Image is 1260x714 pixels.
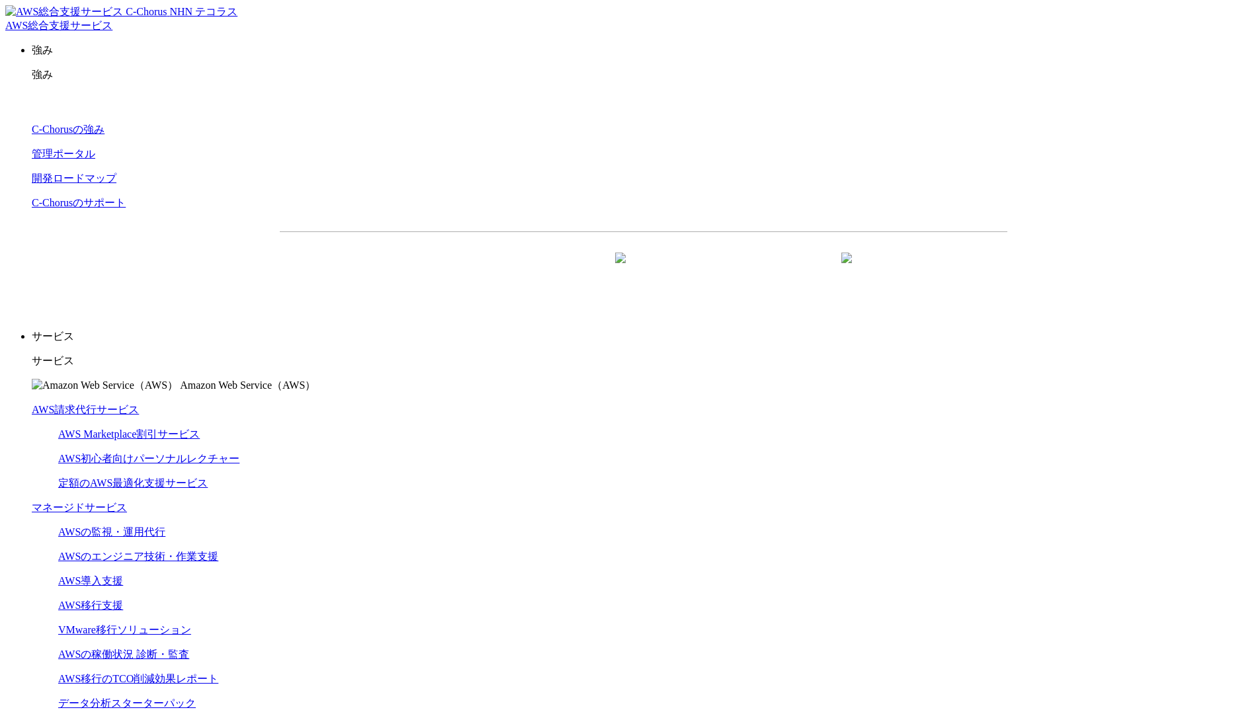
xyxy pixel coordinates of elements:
p: 強み [32,44,1255,58]
a: AWSの稼働状況 診断・監査 [58,649,189,660]
a: 管理ポータル [32,148,95,159]
a: AWSの監視・運用代行 [58,526,165,537]
a: AWS導入支援 [58,575,123,586]
p: 強み [32,68,1255,82]
a: マネージドサービス [32,502,127,513]
a: AWS Marketplace割引サービス [58,428,200,440]
a: AWS請求代行サービス [32,404,139,415]
a: データ分析スターターパック [58,697,196,709]
img: 矢印 [841,253,852,287]
a: 定額のAWS最適化支援サービス [58,477,208,489]
a: AWS移行のTCO削減効果レポート [58,673,218,684]
a: AWS総合支援サービス C-Chorus NHN テコラスAWS総合支援サービス [5,6,237,31]
p: サービス [32,354,1255,368]
a: まずは相談する [650,253,863,286]
a: C-Chorusのサポート [32,197,126,208]
a: 開発ロードマップ [32,173,116,184]
img: AWS総合支援サービス C-Chorus [5,5,167,19]
a: C-Chorusの強み [32,124,105,135]
span: Amazon Web Service（AWS） [180,379,315,391]
a: AWS初心者向けパーソナルレクチャー [58,453,239,464]
p: サービス [32,330,1255,344]
a: 資料を請求する [424,253,637,286]
a: AWS移行支援 [58,600,123,611]
img: Amazon Web Service（AWS） [32,379,178,393]
img: 矢印 [615,253,626,287]
a: VMware移行ソリューション [58,624,191,635]
a: AWSのエンジニア技術・作業支援 [58,551,218,562]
